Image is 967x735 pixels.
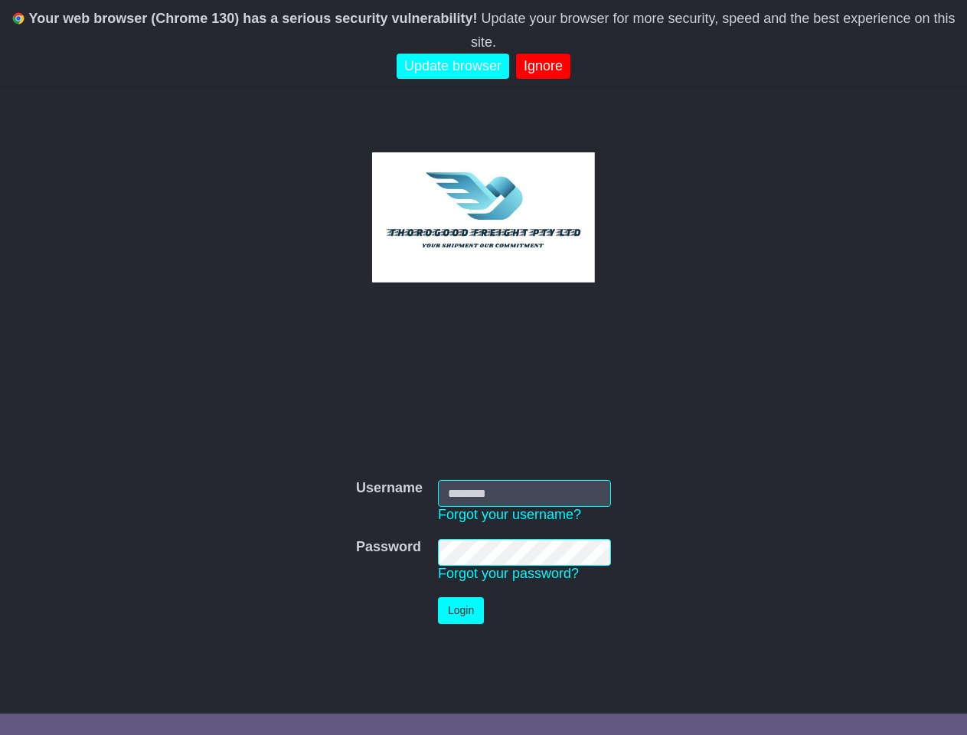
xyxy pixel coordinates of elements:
img: Thorogood Freight Pty Ltd [372,152,595,283]
label: Username [356,480,423,497]
button: Login [438,597,484,624]
a: Ignore [516,54,570,79]
a: Forgot your password? [438,566,579,581]
a: Forgot your username? [438,507,581,522]
a: Update browser [397,54,509,79]
span: Update your browser for more security, speed and the best experience on this site. [471,11,955,50]
label: Password [356,539,421,556]
b: Your web browser (Chrome 130) has a serious security vulnerability! [29,11,478,26]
